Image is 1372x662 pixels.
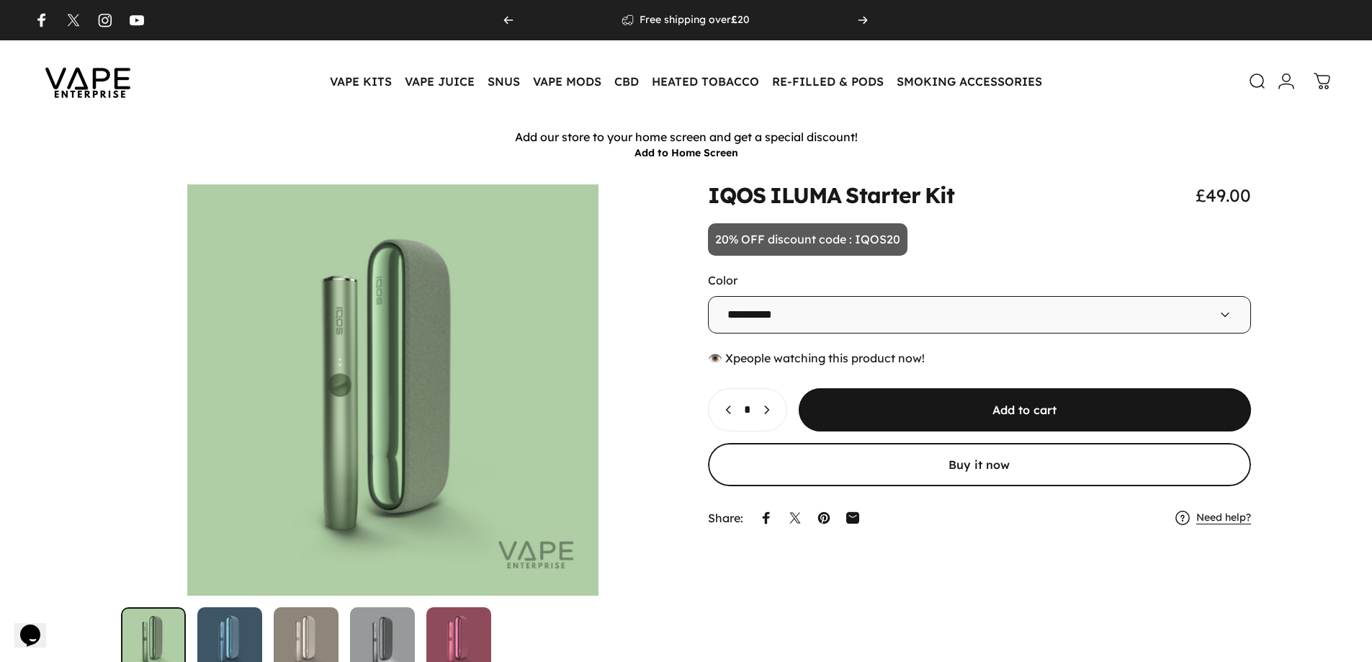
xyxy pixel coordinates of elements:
[890,66,1049,97] summary: SMOKING ACCESSORIES
[398,66,481,97] summary: VAPE JUICE
[708,273,737,287] label: Color
[770,184,842,206] animate-element: ILUMA
[323,66,1049,97] nav: Primary
[608,66,645,97] summary: CBD
[925,184,954,206] animate-element: Kit
[4,130,1368,145] p: Add our store to your home screen and get a special discount!
[708,351,1252,365] div: 👁️ people watching this product now!
[635,146,738,159] button: Add to Home Screen
[481,66,526,97] summary: SNUS
[1306,66,1338,97] a: 0 items
[708,184,766,206] animate-element: IQOS
[708,223,907,256] p: 20% OFF discount code : IQOS20
[526,66,608,97] summary: VAPE MODS
[709,389,742,431] button: Decrease quantity for IQOS ILUMA Starter Kit
[731,13,737,26] strong: £
[708,443,1252,486] button: Buy it now
[1196,511,1251,524] a: Need help?
[846,184,920,206] animate-element: Starter
[23,48,153,115] img: Vape Enterprise
[799,388,1252,431] button: Add to cart
[645,66,766,97] summary: HEATED TOBACCO
[14,604,60,648] iframe: chat widget
[766,66,890,97] summary: RE-FILLED & PODS
[708,512,743,524] p: Share:
[323,66,398,97] summary: VAPE KITS
[753,389,786,431] button: Increase quantity for IQOS ILUMA Starter Kit
[640,14,750,27] p: Free shipping over 20
[121,184,665,596] button: Open media 1 in modal
[1196,184,1251,206] span: £49.00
